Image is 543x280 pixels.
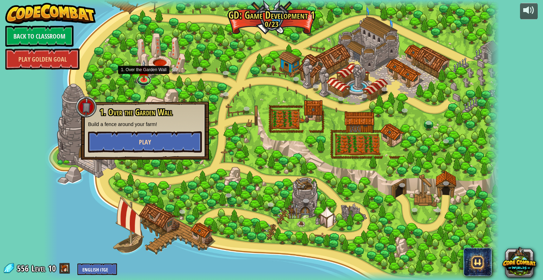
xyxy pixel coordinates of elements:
[5,25,74,47] a: Back to Classroom
[31,263,46,274] span: Level
[17,263,31,274] span: 556
[88,121,202,128] p: Build a fence around your farm!
[48,263,56,274] span: 10
[138,60,150,81] img: level-banner-unstarted.png
[100,106,173,118] span: 1. Over the Garden Wall
[5,3,96,24] img: CodeCombat - Learn how to code by playing a game
[88,131,202,153] button: Play
[5,48,80,70] a: Play Golden Goal
[139,138,151,147] span: Play
[520,3,538,19] button: Adjust volume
